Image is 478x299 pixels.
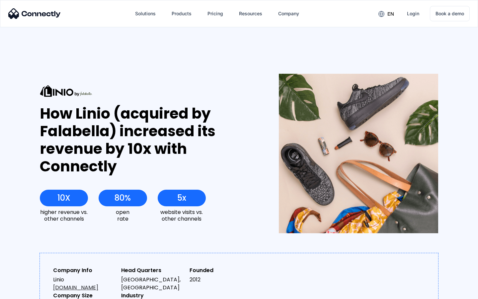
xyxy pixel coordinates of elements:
div: 80% [115,193,131,203]
div: website visits vs. other channels [158,209,206,222]
div: 2012 [190,276,252,284]
div: higher revenue vs. other channels [40,209,88,222]
div: Linio [53,276,116,292]
div: open rate [99,209,147,222]
a: [DOMAIN_NAME] [53,284,98,291]
div: [GEOGRAPHIC_DATA], [GEOGRAPHIC_DATA] [121,276,184,292]
div: Products [172,9,192,18]
a: Pricing [202,6,228,22]
a: Book a demo [430,6,470,21]
div: Login [407,9,419,18]
div: 5x [177,193,186,203]
div: Pricing [207,9,223,18]
div: en [387,9,394,19]
div: Company [278,9,299,18]
aside: Language selected: English [7,287,40,297]
div: Resources [239,9,262,18]
div: Head Quarters [121,266,184,274]
div: Founded [190,266,252,274]
div: Company Info [53,266,116,274]
ul: Language list [13,287,40,297]
div: Solutions [135,9,156,18]
div: How Linio (acquired by Falabella) increased its revenue by 10x with Connectly [40,105,255,175]
a: Login [402,6,425,22]
div: 10X [57,193,70,203]
img: Connectly Logo [8,8,61,19]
